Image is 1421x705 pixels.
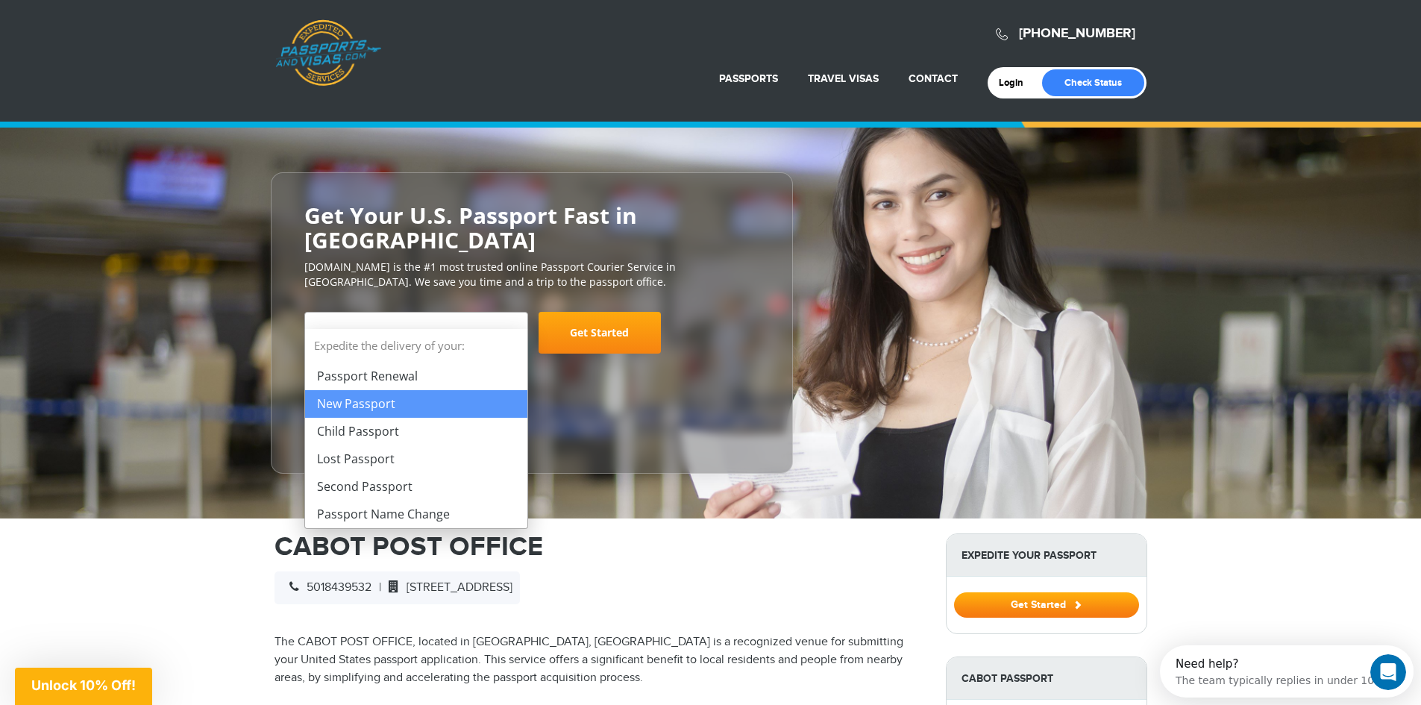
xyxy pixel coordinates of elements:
li: Passport Renewal [305,363,527,390]
div: | [275,571,520,604]
strong: Cabot Passport [947,657,1146,700]
span: Starting at $199 + government fees [304,361,759,376]
span: Select Your Service [316,318,512,360]
li: Expedite the delivery of your: [305,329,527,528]
strong: Expedite Your Passport [947,534,1146,577]
a: Passports [719,72,778,85]
a: Get Started [954,598,1139,610]
li: New Passport [305,390,527,418]
div: Unlock 10% Off! [15,668,152,705]
span: Select Your Service [316,325,436,342]
span: 5018439532 [282,580,371,595]
span: [STREET_ADDRESS] [381,580,512,595]
iframe: Intercom live chat discovery launcher [1160,645,1414,698]
li: Lost Passport [305,445,527,473]
a: Login [999,77,1034,89]
div: Need help? [16,13,225,25]
li: Second Passport [305,473,527,501]
a: Passports & [DOMAIN_NAME] [275,19,381,87]
a: Check Status [1042,69,1144,96]
h2: Get Your U.S. Passport Fast in [GEOGRAPHIC_DATA] [304,203,759,252]
p: The CABOT POST OFFICE, located in [GEOGRAPHIC_DATA], [GEOGRAPHIC_DATA] is a recognized venue for ... [275,633,923,687]
h1: CABOT POST OFFICE [275,533,923,560]
span: Select Your Service [304,312,528,354]
div: Open Intercom Messenger [6,6,269,47]
a: Travel Visas [808,72,879,85]
a: [PHONE_NUMBER] [1019,25,1135,42]
p: [DOMAIN_NAME] is the #1 most trusted online Passport Courier Service in [GEOGRAPHIC_DATA]. We sav... [304,260,759,289]
a: Contact [909,72,958,85]
a: Get Started [539,312,661,354]
span: Unlock 10% Off! [31,677,136,693]
iframe: Intercom live chat [1370,654,1406,690]
li: Passport Name Change [305,501,527,528]
li: Child Passport [305,418,527,445]
button: Get Started [954,592,1139,618]
div: The team typically replies in under 10m [16,25,225,40]
strong: Expedite the delivery of your: [305,329,527,363]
